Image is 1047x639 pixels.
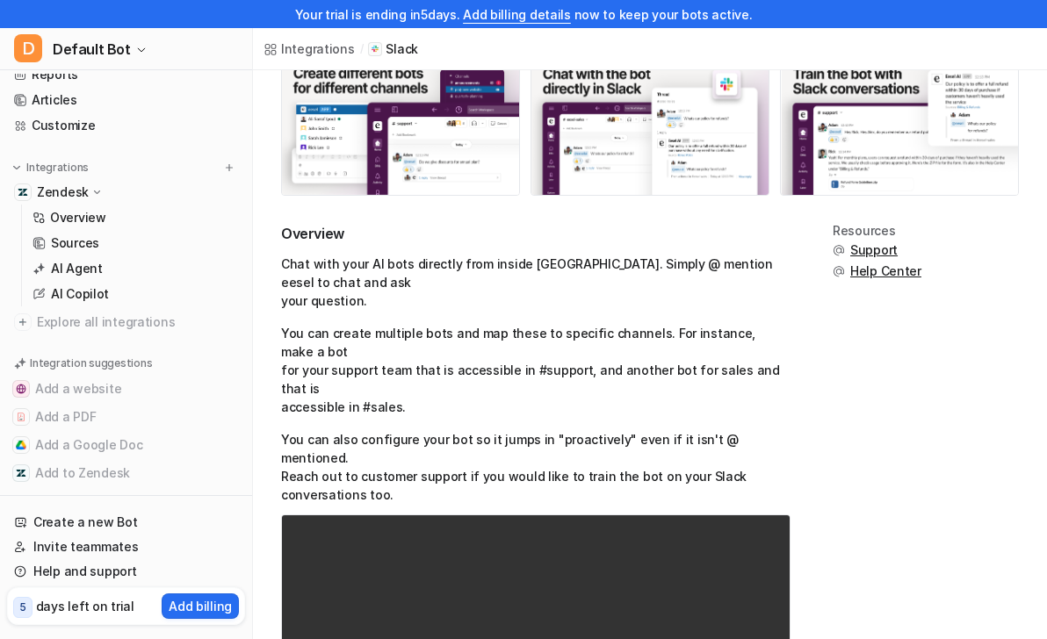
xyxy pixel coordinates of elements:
button: Add billing [162,593,239,619]
div: Integrations [281,39,355,58]
span: Help Center [850,262,921,280]
span: Default Bot [53,37,131,61]
div: Resources [833,224,921,238]
a: Reports [7,62,245,87]
p: Zendesk [37,183,89,201]
p: 5 [19,600,26,615]
button: Add to ZendeskAdd to Zendesk [7,459,245,487]
p: You can create multiple bots and map these to specific channels. For instance, make a bot for you... [281,324,791,416]
a: AI Agent [25,256,245,281]
h2: Overview [281,224,791,244]
img: support.svg [833,244,845,256]
p: Slack [386,40,418,58]
img: Add to Zendesk [16,468,26,478]
a: Add billing details [463,7,571,22]
a: Slack iconSlack [368,40,418,58]
a: Overview [25,205,245,230]
span: / [360,41,364,57]
button: Add a websiteAdd a website [7,375,245,403]
p: AI Copilot [51,285,109,303]
a: Create a new Bot [7,510,245,535]
p: AI Agent [51,260,103,277]
button: Integrations [7,159,94,176]
a: Integrations [264,39,355,58]
button: Add a PDFAdd a PDF [7,403,245,431]
p: Chat with your AI bots directly from inside [GEOGRAPHIC_DATA]. Simply @ mention eesel to chat and... [281,255,791,310]
a: Articles [7,88,245,112]
p: days left on trial [36,597,134,615]
button: Support [833,241,921,259]
img: menu_add.svg [223,162,235,174]
p: Integrations [26,161,89,175]
a: Help and support [7,559,245,584]
a: AI Copilot [25,282,245,306]
a: Customize [7,113,245,138]
span: Support [850,241,898,259]
button: Help Center [833,262,921,280]
img: Add a website [16,384,26,394]
img: explore all integrations [14,313,32,331]
p: Overview [50,209,106,226]
img: Zendesk [18,187,28,197]
span: Explore all integrations [37,308,238,336]
span: D [14,34,42,62]
a: Explore all integrations [7,310,245,334]
img: expand menu [11,162,23,174]
p: Add billing [169,597,232,615]
img: Slack icon [371,44,379,54]
a: Sources [25,231,245,255]
img: support.svg [833,265,845,277]
img: Add a Google Doc [16,440,26,450]
a: Invite teammates [7,535,245,559]
img: Add a PDF [16,412,26,422]
button: Add a Google DocAdd a Google Doc [7,431,245,459]
p: Integration suggestions [30,355,152,371]
p: You can also configure your bot so it jumps in "proactively" even if it isn't @ mentioned. Reach ... [281,430,791,504]
p: Sources [51,234,99,252]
